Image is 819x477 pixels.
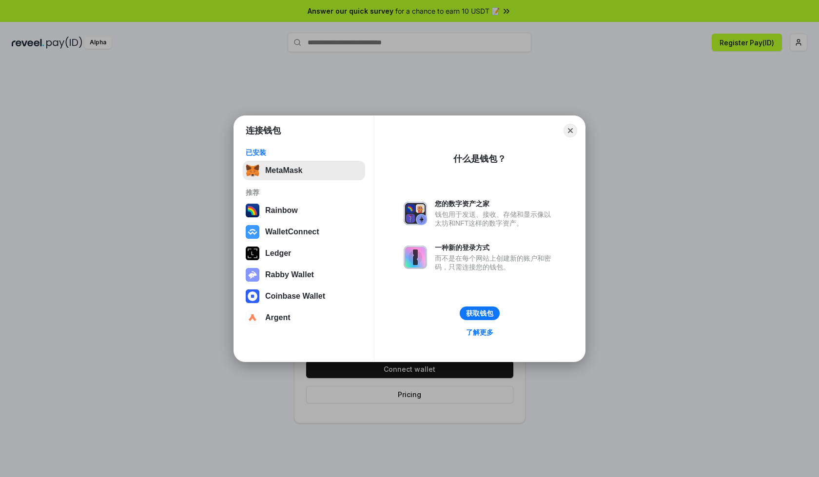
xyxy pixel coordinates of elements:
[435,243,556,252] div: 一种新的登录方式
[243,222,365,242] button: WalletConnect
[466,328,493,337] div: 了解更多
[265,249,291,258] div: Ledger
[246,268,259,282] img: svg+xml,%3Csvg%20xmlns%3D%22http%3A%2F%2Fwww.w3.org%2F2000%2Fsvg%22%20fill%3D%22none%22%20viewBox...
[246,164,259,177] img: svg+xml,%3Csvg%20fill%3D%22none%22%20height%3D%2233%22%20viewBox%3D%220%200%2035%2033%22%20width%...
[460,326,499,339] a: 了解更多
[243,286,365,306] button: Coinbase Wallet
[435,254,556,271] div: 而不是在每个网站上创建新的账户和密码，只需连接您的钱包。
[246,204,259,217] img: svg+xml,%3Csvg%20width%3D%22120%22%20height%3D%22120%22%20viewBox%3D%220%200%20120%20120%22%20fil...
[243,265,365,285] button: Rabby Wallet
[265,228,319,236] div: WalletConnect
[435,210,556,228] div: 钱包用于发送、接收、存储和显示像以太坊和NFT这样的数字资产。
[466,309,493,318] div: 获取钱包
[243,201,365,220] button: Rainbow
[404,246,427,269] img: svg+xml,%3Csvg%20xmlns%3D%22http%3A%2F%2Fwww.w3.org%2F2000%2Fsvg%22%20fill%3D%22none%22%20viewBox...
[246,148,362,157] div: 已安装
[564,124,577,137] button: Close
[265,313,291,322] div: Argent
[435,199,556,208] div: 您的数字资产之家
[460,306,500,320] button: 获取钱包
[243,161,365,180] button: MetaMask
[265,206,298,215] div: Rainbow
[243,244,365,263] button: Ledger
[246,247,259,260] img: svg+xml,%3Csvg%20xmlns%3D%22http%3A%2F%2Fwww.w3.org%2F2000%2Fsvg%22%20width%3D%2228%22%20height%3...
[246,311,259,324] img: svg+xml,%3Csvg%20width%3D%2228%22%20height%3D%2228%22%20viewBox%3D%220%200%2028%2028%22%20fill%3D...
[246,225,259,239] img: svg+xml,%3Csvg%20width%3D%2228%22%20height%3D%2228%22%20viewBox%3D%220%200%2028%2028%22%20fill%3D...
[404,202,427,225] img: svg+xml,%3Csvg%20xmlns%3D%22http%3A%2F%2Fwww.w3.org%2F2000%2Fsvg%22%20fill%3D%22none%22%20viewBox...
[265,292,325,301] div: Coinbase Wallet
[246,289,259,303] img: svg+xml,%3Csvg%20width%3D%2228%22%20height%3D%2228%22%20viewBox%3D%220%200%2028%2028%22%20fill%3D...
[246,125,281,136] h1: 连接钱包
[246,188,362,197] div: 推荐
[265,270,314,279] div: Rabby Wallet
[265,166,302,175] div: MetaMask
[243,308,365,327] button: Argent
[453,153,506,165] div: 什么是钱包？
